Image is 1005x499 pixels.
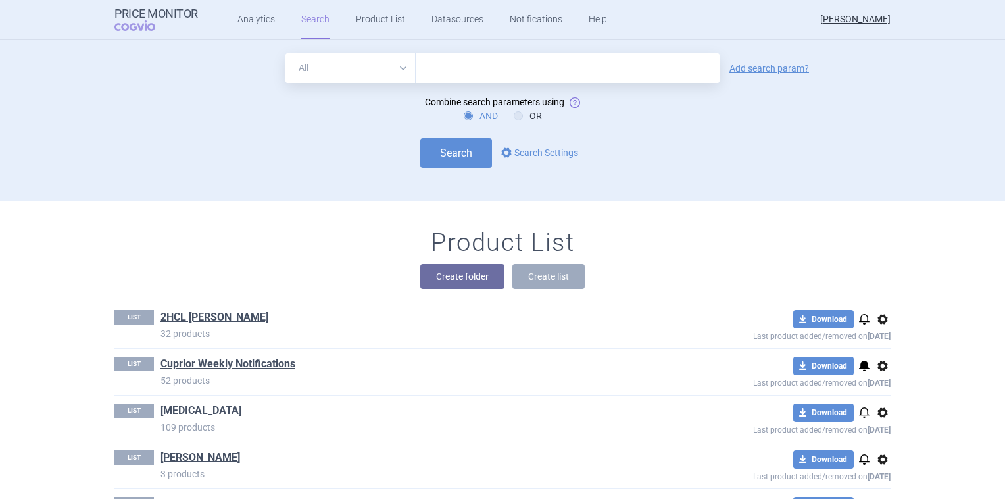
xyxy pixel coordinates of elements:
p: LIST [114,357,154,371]
label: OR [514,109,542,122]
p: 109 products [160,421,658,434]
p: Last product added/removed on [658,375,891,388]
a: [PERSON_NAME] [160,450,240,465]
p: Last product added/removed on [658,422,891,434]
p: 32 products [160,327,658,340]
strong: [DATE] [868,332,891,341]
p: 3 products [160,467,658,481]
strong: Price Monitor [114,7,198,20]
strong: [DATE] [868,472,891,481]
button: Download [793,404,854,422]
strong: [DATE] [868,425,891,434]
a: Search Settings [499,145,578,161]
span: COGVIO [114,20,174,31]
h1: Product List [431,228,574,258]
a: [MEDICAL_DATA] [160,404,241,418]
h1: Isturisa [160,404,241,421]
h1: 2HCL John [160,310,268,327]
button: Create list [512,264,585,289]
button: Download [793,357,854,375]
button: Create folder [420,264,504,289]
p: Last product added/removed on [658,469,891,481]
p: Last product added/removed on [658,328,891,341]
a: 2HCL [PERSON_NAME] [160,310,268,325]
p: LIST [114,450,154,465]
h1: John [160,450,240,467]
strong: [DATE] [868,379,891,388]
button: Download [793,310,854,328]
h1: Cuprior Weekly Notifications [160,357,295,374]
button: Search [420,138,492,168]
button: Download [793,450,854,469]
a: Cuprior Weekly Notifications [160,357,295,371]
p: LIST [114,310,154,325]
label: AND [464,109,498,122]
a: Add search param? [729,64,809,73]
p: LIST [114,404,154,418]
a: Price MonitorCOGVIO [114,7,198,32]
span: Combine search parameters using [425,97,564,107]
p: 52 products [160,374,658,387]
